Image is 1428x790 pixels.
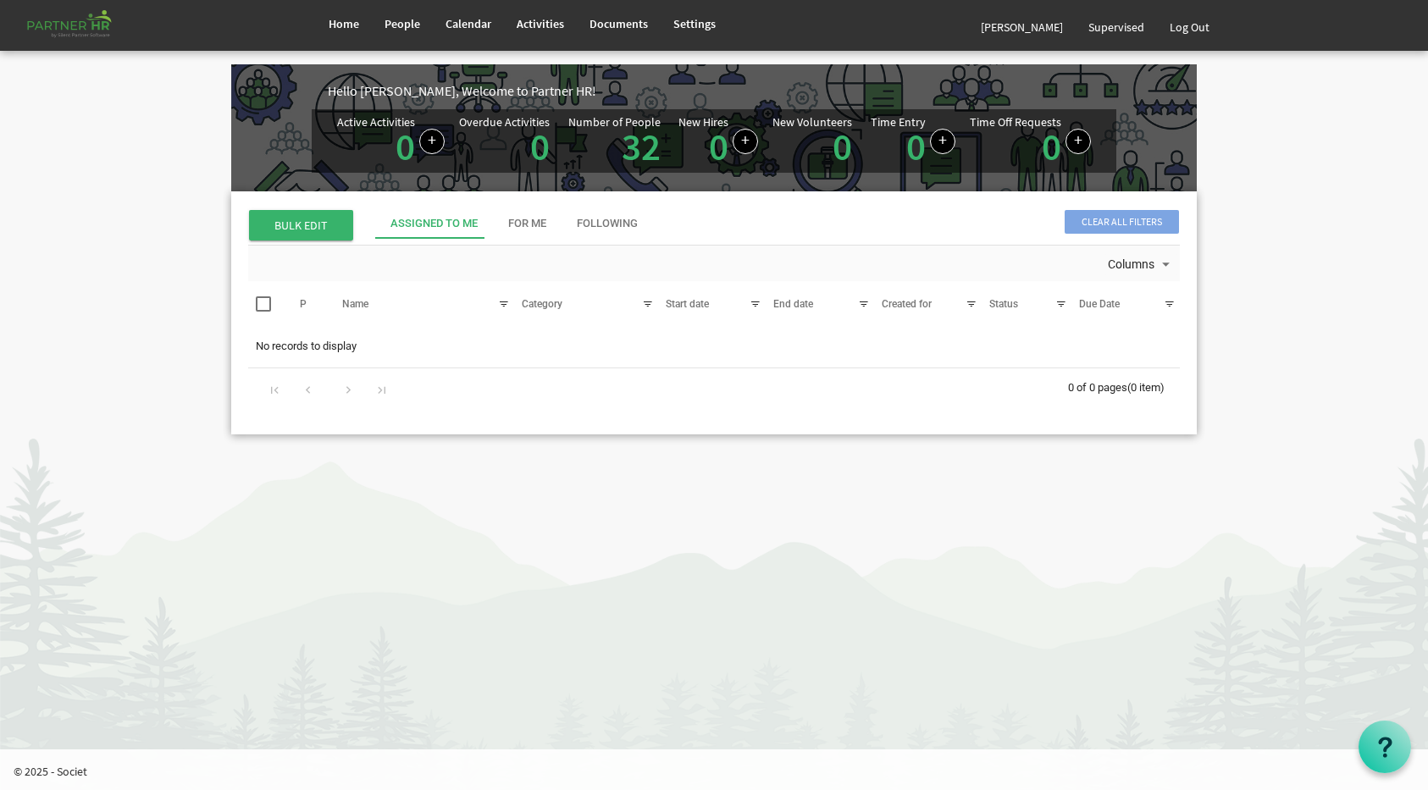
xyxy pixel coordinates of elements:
[622,123,661,170] a: 32
[337,116,445,166] div: Number of active Activities in Partner HR
[1157,3,1222,51] a: Log Out
[882,298,932,310] span: Created for
[1104,246,1177,281] div: Columns
[522,298,562,310] span: Category
[14,763,1428,780] p: © 2025 - Societ
[370,377,393,401] div: Go to last page
[970,116,1061,128] div: Time Off Requests
[1106,254,1156,275] span: Columns
[396,123,415,170] a: 0
[1076,3,1157,51] a: Supervised
[459,116,550,128] div: Overdue Activities
[459,116,554,166] div: Activities assigned to you for which the Due Date is passed
[1127,381,1165,394] span: (0 item)
[678,116,728,128] div: New Hires
[589,16,648,31] span: Documents
[530,123,550,170] a: 0
[666,298,709,310] span: Start date
[375,208,1307,239] div: tab-header
[263,377,286,401] div: Go to first page
[1042,123,1061,170] a: 0
[568,116,661,128] div: Number of People
[248,330,1180,362] td: No records to display
[517,16,564,31] span: Activities
[772,116,852,128] div: New Volunteers
[1079,298,1120,310] span: Due Date
[385,16,420,31] span: People
[568,116,665,166] div: Total number of active people in Partner HR
[1104,254,1177,276] button: Columns
[419,129,445,154] a: Create a new Activity
[1068,368,1180,404] div: 0 of 0 pages (0 item)
[390,216,478,232] div: Assigned To Me
[342,298,368,310] span: Name
[508,216,546,232] div: For Me
[329,16,359,31] span: Home
[772,116,856,166] div: Volunteer hired in the last 7 days
[930,129,955,154] a: Log hours
[989,298,1018,310] span: Status
[446,16,491,31] span: Calendar
[300,298,307,310] span: P
[733,129,758,154] a: Add new person to Partner HR
[833,123,852,170] a: 0
[871,116,926,128] div: Time Entry
[678,116,758,166] div: People hired in the last 7 days
[1065,129,1091,154] a: Create a new time off request
[970,116,1091,166] div: Number of active time off requests
[871,116,955,166] div: Number of Time Entries
[1068,381,1127,394] span: 0 of 0 pages
[968,3,1076,51] a: [PERSON_NAME]
[709,123,728,170] a: 0
[328,81,1197,101] div: Hello [PERSON_NAME], Welcome to Partner HR!
[577,216,638,232] div: Following
[296,377,319,401] div: Go to previous page
[906,123,926,170] a: 0
[1065,210,1179,234] span: Clear all filters
[337,377,360,401] div: Go to next page
[773,298,813,310] span: End date
[1088,19,1144,35] span: Supervised
[337,116,415,128] div: Active Activities
[673,16,716,31] span: Settings
[249,210,353,240] span: BULK EDIT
